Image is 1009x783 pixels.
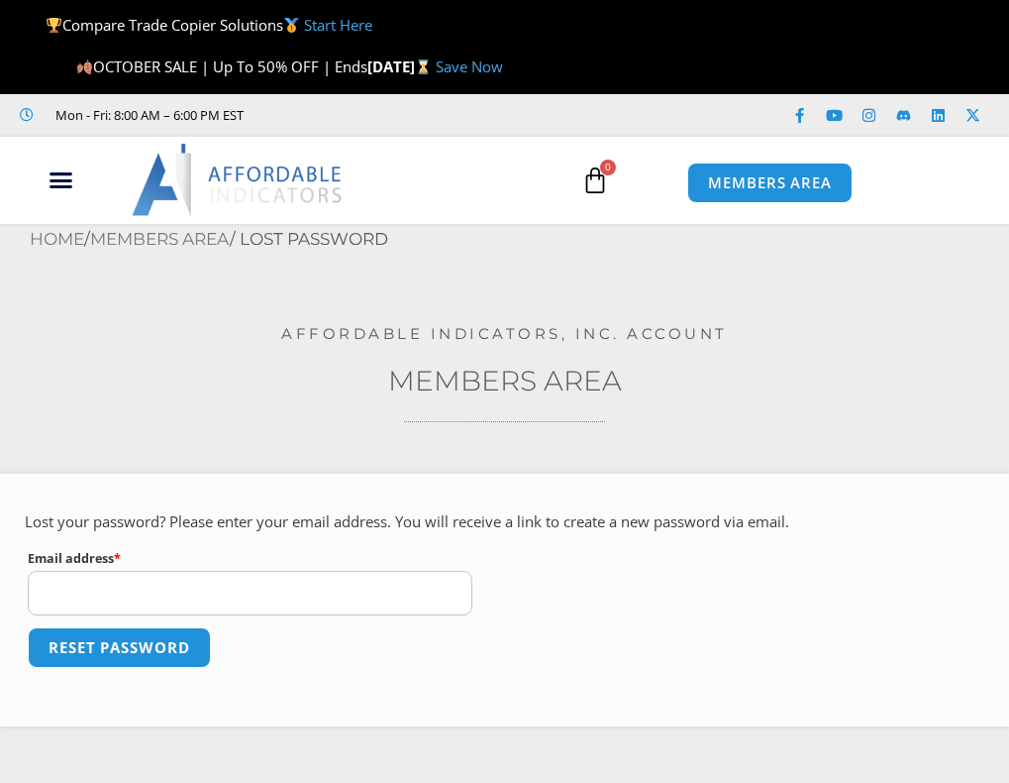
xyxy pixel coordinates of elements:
img: 🏆 [47,18,61,33]
span: 0 [600,160,616,175]
a: Home [30,229,84,249]
strong: [DATE] [367,56,436,76]
button: Reset password [28,627,211,668]
a: 0 [552,152,639,209]
span: Mon - Fri: 8:00 AM – 6:00 PM EST [50,103,244,127]
a: Save Now [436,56,503,76]
img: 🥇 [284,18,299,33]
p: Lost your password? Please enter your email address. You will receive a link to create a new pass... [25,508,984,536]
span: OCTOBER SALE | Up To 50% OFF | Ends [76,56,367,76]
a: Start Here [304,15,372,35]
img: LogoAI | Affordable Indicators – NinjaTrader [132,144,345,215]
div: Menu Toggle [11,162,111,199]
a: Affordable Indicators, Inc. Account [281,324,728,343]
label: Email address [28,546,472,571]
span: Compare Trade Copier Solutions [46,15,372,35]
nav: Breadcrumb [30,224,1009,256]
a: Members Area [388,364,622,397]
img: ⌛ [416,59,431,74]
img: 🍂 [77,59,92,74]
a: MEMBERS AREA [687,163,853,203]
span: MEMBERS AREA [708,175,832,190]
a: Members Area [90,229,230,249]
iframe: Customer reviews powered by Trustpilot [253,105,551,125]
